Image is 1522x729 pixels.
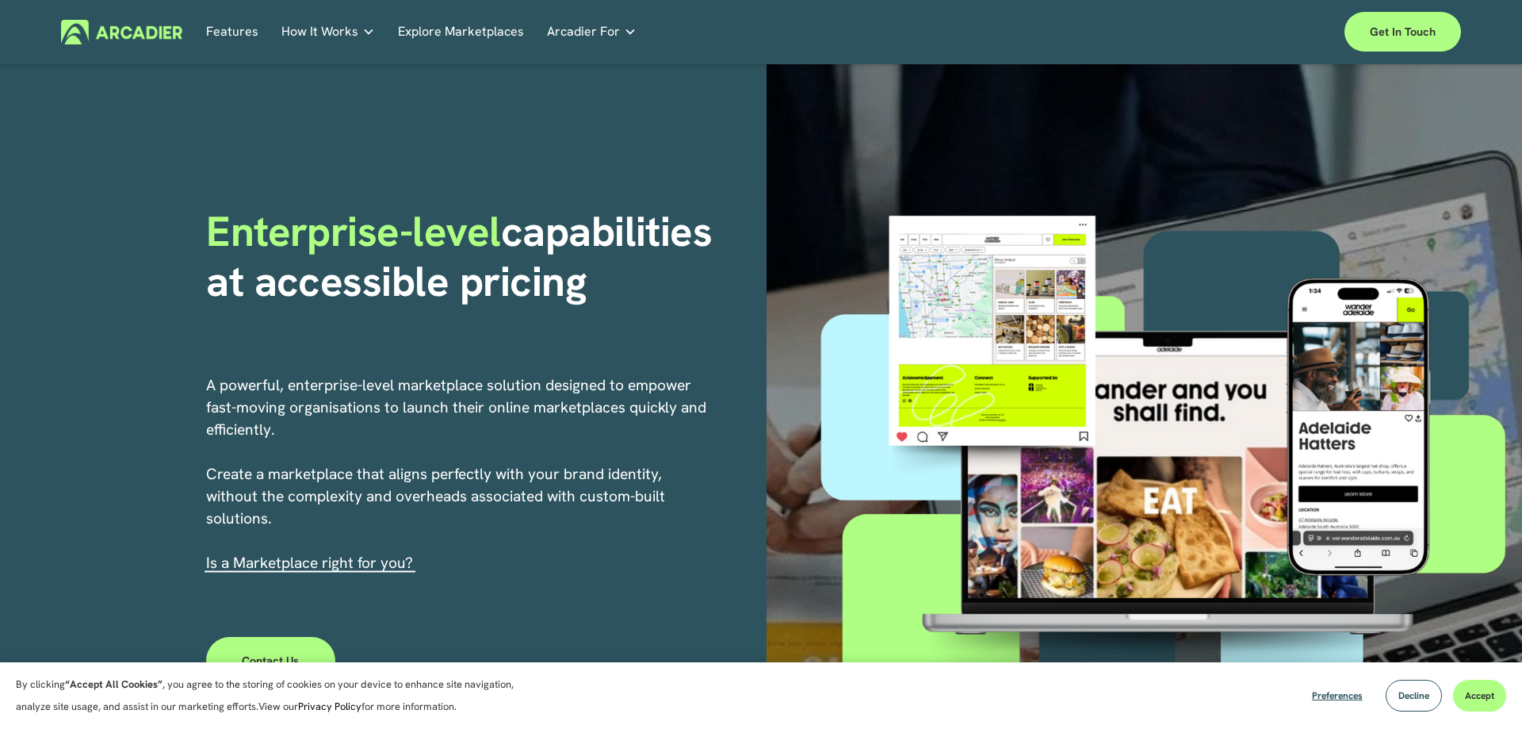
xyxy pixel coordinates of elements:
[1344,12,1461,52] a: Get in touch
[1300,680,1375,712] button: Preferences
[281,20,375,44] a: folder dropdown
[206,204,501,259] span: Enterprise-level
[1398,689,1429,702] span: Decline
[61,20,182,44] img: Arcadier
[206,204,723,308] strong: capabilities at accessible pricing
[1453,680,1506,712] button: Accept
[16,673,531,718] p: By clicking , you agree to the storing of cookies on your device to enhance site navigation, anal...
[1386,680,1442,712] button: Decline
[206,20,258,44] a: Features
[1312,689,1363,702] span: Preferences
[298,700,361,713] a: Privacy Policy
[65,677,163,691] strong: “Accept All Cookies”
[206,637,335,685] a: Contact Us
[547,20,637,44] a: folder dropdown
[206,553,413,573] span: I
[206,374,709,574] p: A powerful, enterprise-level marketplace solution designed to empower fast-moving organisations t...
[1465,689,1494,702] span: Accept
[281,21,358,43] span: How It Works
[398,20,524,44] a: Explore Marketplaces
[210,553,413,573] a: s a Marketplace right for you?
[547,21,620,43] span: Arcadier For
